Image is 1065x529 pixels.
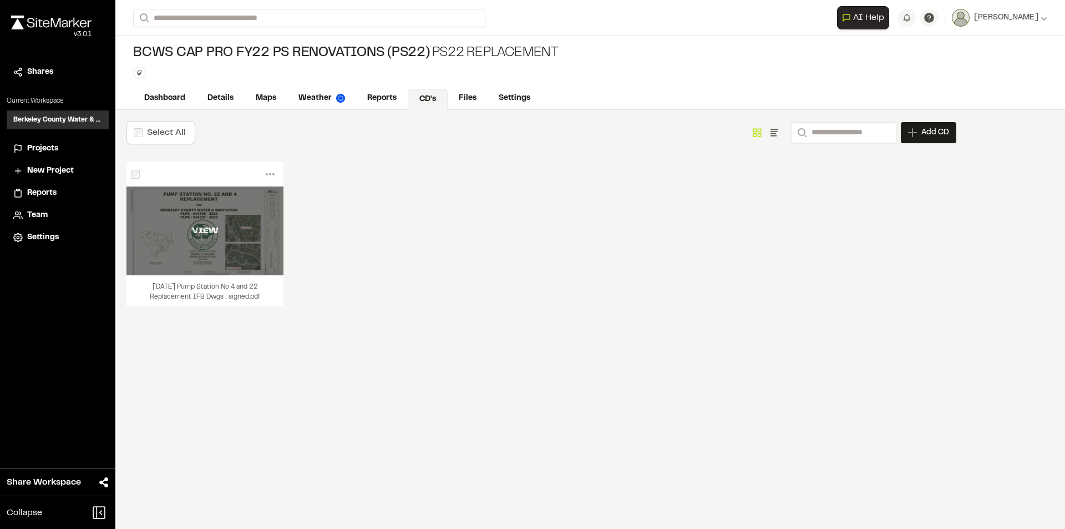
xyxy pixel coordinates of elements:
[336,94,345,103] img: precipai.png
[13,209,102,221] a: Team
[27,66,53,78] span: Shares
[126,224,283,238] div: VIEW
[27,143,58,155] span: Projects
[7,96,109,106] p: Current Workspace
[974,12,1038,24] span: [PERSON_NAME]
[133,88,196,109] a: Dashboard
[287,88,356,109] a: Weather
[952,9,970,27] img: User
[448,88,488,109] a: Files
[356,88,408,109] a: Reports
[147,129,186,137] label: Select All
[13,231,102,244] a: Settings
[13,187,102,199] a: Reports
[27,209,48,221] span: Team
[7,476,81,489] span: Share Workspace
[133,44,559,62] div: PS22 Replacement
[488,88,541,109] a: Settings
[837,6,894,29] div: Open AI Assistant
[7,506,42,520] span: Collapse
[27,187,57,199] span: Reports
[11,16,92,29] img: rebrand.png
[133,44,430,62] span: BCWS CAP PRO FY22 PS Renovations (PS22)
[133,67,145,79] button: Edit Tags
[791,122,811,143] button: Search
[13,143,102,155] a: Projects
[245,88,287,109] a: Maps
[952,9,1047,27] button: [PERSON_NAME]
[11,29,92,39] div: Oh geez...please don't...
[126,275,283,306] div: [DATE] Pump Station No 4 and 22 Replacement IFB Dwgs _signed.pdf
[27,165,74,177] span: New Project
[13,66,102,78] a: Shares
[196,88,245,109] a: Details
[13,115,102,125] h3: Berkeley County Water & Sewer
[921,127,949,138] span: Add CD
[408,89,448,110] a: CD's
[853,11,884,24] span: AI Help
[133,9,153,27] button: Search
[27,231,59,244] span: Settings
[837,6,889,29] button: Open AI Assistant
[13,165,102,177] a: New Project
